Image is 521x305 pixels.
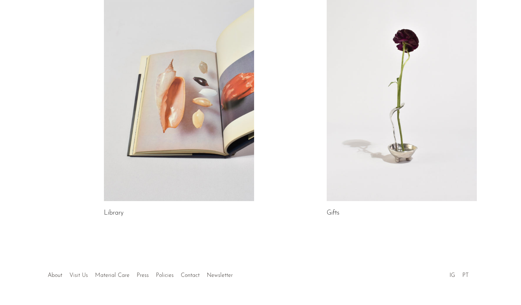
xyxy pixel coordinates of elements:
[69,273,88,278] a: Visit Us
[462,273,469,278] a: PT
[181,273,200,278] a: Contact
[137,273,149,278] a: Press
[48,273,62,278] a: About
[95,273,130,278] a: Material Care
[327,210,340,216] a: Gifts
[446,267,472,280] ul: Social Medias
[156,273,174,278] a: Policies
[44,267,236,280] ul: Quick links
[104,210,123,216] a: Library
[449,273,455,278] a: IG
